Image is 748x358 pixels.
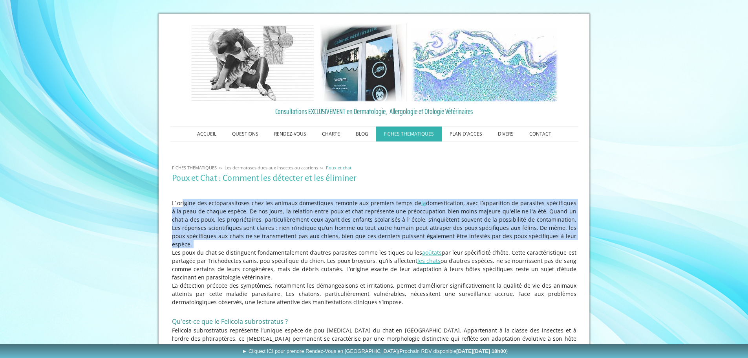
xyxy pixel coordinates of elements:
span: Poux et chat [326,165,351,171]
a: aoûtats [422,249,442,256]
a: QUESTIONS [224,127,266,141]
span: ► Cliquez ICI pour prendre Rendez-Vous en [GEOGRAPHIC_DATA] [242,348,508,354]
span: FICHES THEMATIQUES [172,165,217,171]
span: Les dermatoses dues aux insectes ou acariens [225,165,318,171]
a: Les dermatoses dues aux insectes ou acariens [223,165,320,171]
b: [DATE][DATE] 18h00 [456,348,506,354]
p: Les poux du chat se distinguent fondamentalement d’autres parasites comme les tiques ou les par l... [172,248,576,281]
a: BLOG [348,127,376,141]
a: ACCUEIL [189,127,224,141]
a: CHARTE [314,127,348,141]
a: Consultations EXCLUSIVEMENT en Dermatologie, Allergologie et Otologie Vétérinaires [172,105,576,117]
a: CONTACT [521,127,559,141]
a: les chats [417,257,441,264]
span: (Prochain RDV disponible ) [398,348,508,354]
a: DIVERS [490,127,521,141]
p: L’ origine des ectoparasitoses chez les animaux domestiques remonte aux premiers temps de domesti... [172,199,576,248]
a: FICHES THEMATIQUES [376,127,442,141]
a: RENDEZ-VOUS [266,127,314,141]
h1: Poux et Chat : Comment les détecter et les éliminer [172,173,576,183]
a: FICHES THEMATIQUES [170,165,219,171]
span: Qu'est-ce que le Felicola subrostratus ? [172,317,288,326]
p: La détection précoce des symptômes, notamment les démangeaisons et irritations, permet d’améliore... [172,281,576,306]
a: PLAN D'ACCES [442,127,490,141]
a: Poux et chat [324,165,353,171]
a: la [421,199,426,207]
